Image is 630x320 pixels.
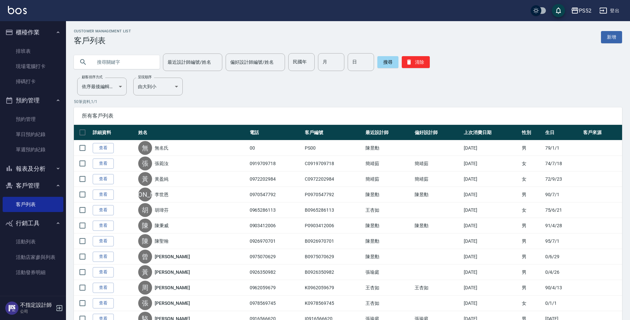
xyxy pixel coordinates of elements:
[544,202,582,218] td: 75/6/21
[248,233,303,249] td: 0926970701
[82,113,614,119] span: 所有客戶列表
[364,296,413,311] td: 王杏如
[462,280,520,296] td: [DATE]
[402,56,430,68] button: 清除
[520,280,544,296] td: 男
[3,160,63,177] button: 報表及分析
[3,44,63,59] a: 排班表
[155,191,169,198] a: 李世恩
[544,296,582,311] td: 0/1/1
[364,249,413,265] td: 陳昱勳
[303,296,364,311] td: K0978569745
[462,187,520,202] td: [DATE]
[364,218,413,233] td: 陳昱勳
[3,92,63,109] button: 預約管理
[93,267,114,277] a: 查看
[155,222,169,229] a: 陳秉威
[303,280,364,296] td: K0962059679
[303,265,364,280] td: B0926350982
[93,221,114,231] a: 查看
[248,171,303,187] td: 0972202984
[138,203,152,217] div: 胡
[133,78,183,95] div: 由大到小
[93,190,114,200] a: 查看
[520,249,544,265] td: 男
[544,171,582,187] td: 72/9/23
[155,253,190,260] a: [PERSON_NAME]
[248,218,303,233] td: 0903412006
[462,233,520,249] td: [DATE]
[20,308,54,314] p: 公司
[3,197,63,212] a: 客戶列表
[138,141,152,155] div: 無
[552,4,565,17] button: save
[3,74,63,89] a: 掃碼打卡
[582,125,622,140] th: 客戶來源
[601,31,622,43] a: 新增
[364,156,413,171] td: 簡靖茹
[74,99,622,105] p: 50 筆資料, 1 / 1
[303,187,364,202] td: P0970547792
[3,59,63,74] a: 現場電腦打卡
[462,249,520,265] td: [DATE]
[303,171,364,187] td: C0972202984
[462,140,520,156] td: [DATE]
[544,187,582,202] td: 90/7/1
[364,140,413,156] td: 陳昱勳
[303,249,364,265] td: B0975070629
[155,160,169,167] a: 張菀汝
[138,219,152,232] div: 陳
[138,188,152,201] div: [PERSON_NAME]
[462,202,520,218] td: [DATE]
[544,140,582,156] td: 79/1/1
[520,265,544,280] td: 男
[520,140,544,156] td: 男
[364,265,413,280] td: 張瑜庭
[93,298,114,308] a: 查看
[520,233,544,249] td: 男
[462,171,520,187] td: [DATE]
[138,250,152,264] div: 曾
[248,140,303,156] td: 00
[3,24,63,41] button: 櫃檯作業
[520,156,544,171] td: 女
[138,234,152,248] div: 陳
[303,140,364,156] td: PS00
[74,29,131,33] h2: Customer Management List
[93,283,114,293] a: 查看
[303,125,364,140] th: 客戶編號
[77,78,127,95] div: 依序最後編輯時間
[544,125,582,140] th: 生日
[248,265,303,280] td: 0926350982
[3,265,63,280] a: 活動發券明細
[155,238,169,244] a: 陳聖翰
[462,296,520,311] td: [DATE]
[82,75,103,80] label: 顧客排序方式
[462,125,520,140] th: 上次消費日期
[364,202,413,218] td: 王杏如
[462,265,520,280] td: [DATE]
[248,156,303,171] td: 0919709718
[597,5,622,17] button: 登出
[303,202,364,218] td: B0965286113
[155,300,190,306] a: [PERSON_NAME]
[520,171,544,187] td: 女
[20,302,54,308] h5: 不指定設計師
[8,6,27,14] img: Logo
[74,36,131,45] h3: 客戶列表
[364,233,413,249] td: 陳昱勳
[5,302,18,315] img: Person
[248,280,303,296] td: 0962059679
[3,215,63,232] button: 行銷工具
[544,280,582,296] td: 90/4/13
[544,156,582,171] td: 74/7/18
[413,280,462,296] td: 王杏如
[364,171,413,187] td: 簡靖茹
[138,157,152,170] div: 張
[93,159,114,169] a: 查看
[155,145,169,151] a: 無名氏
[520,218,544,233] td: 男
[544,249,582,265] td: 0/6/29
[520,202,544,218] td: 女
[544,218,582,233] td: 91/4/28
